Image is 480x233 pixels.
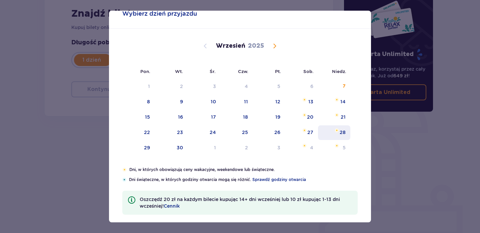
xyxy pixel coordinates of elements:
div: 3 [213,83,216,90]
div: 5 [277,83,280,90]
div: 11 [244,98,248,105]
div: 15 [145,114,150,120]
td: piątek, 19 września 2025 [253,110,285,125]
td: Not available. czwartek, 4 września 2025 [221,79,253,94]
div: 19 [275,114,280,120]
td: wtorek, 9 września 2025 [155,95,188,109]
div: 4 [245,83,248,90]
small: Pon. [140,69,150,74]
td: poniedziałek, 8 września 2025 [122,95,155,109]
td: czwartek, 11 września 2025 [221,95,253,109]
div: 12 [275,98,280,105]
small: Śr. [210,69,216,74]
td: sobota, 20 września 2025 [285,110,318,125]
div: 9 [180,98,183,105]
p: Wrzesień [216,42,245,50]
div: 2 [180,83,183,90]
td: poniedziałek, 15 września 2025 [122,110,155,125]
div: 13 [308,98,313,105]
div: 6 [310,83,313,90]
div: 8 [147,98,150,105]
div: 20 [307,114,313,120]
td: Not available. niedziela, 7 września 2025 [318,79,350,94]
div: 17 [211,114,216,120]
div: 1 [148,83,150,90]
td: niedziela, 21 września 2025 [318,110,350,125]
p: Wybierz dzień przyjazdu [122,10,197,18]
td: wtorek, 16 września 2025 [155,110,188,125]
td: środa, 10 września 2025 [188,95,221,109]
small: Czw. [238,69,248,74]
small: Wt. [175,69,183,74]
div: 16 [178,114,183,120]
td: niedziela, 14 września 2025 [318,95,350,109]
td: sobota, 13 września 2025 [285,95,318,109]
td: środa, 17 września 2025 [188,110,221,125]
td: Not available. piątek, 5 września 2025 [253,79,285,94]
td: Not available. sobota, 6 września 2025 [285,79,318,94]
td: piątek, 12 września 2025 [253,95,285,109]
td: Not available. wtorek, 2 września 2025 [155,79,188,94]
td: Not available. poniedziałek, 1 września 2025 [122,79,155,94]
div: Calendar [109,29,371,167]
td: Not available. środa, 3 września 2025 [188,79,221,94]
small: Sob. [303,69,314,74]
td: czwartek, 18 września 2025 [221,110,253,125]
small: Pt. [275,69,281,74]
div: 18 [243,114,248,120]
p: 2025 [248,42,264,50]
div: 10 [211,98,216,105]
small: Niedz. [332,69,346,74]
